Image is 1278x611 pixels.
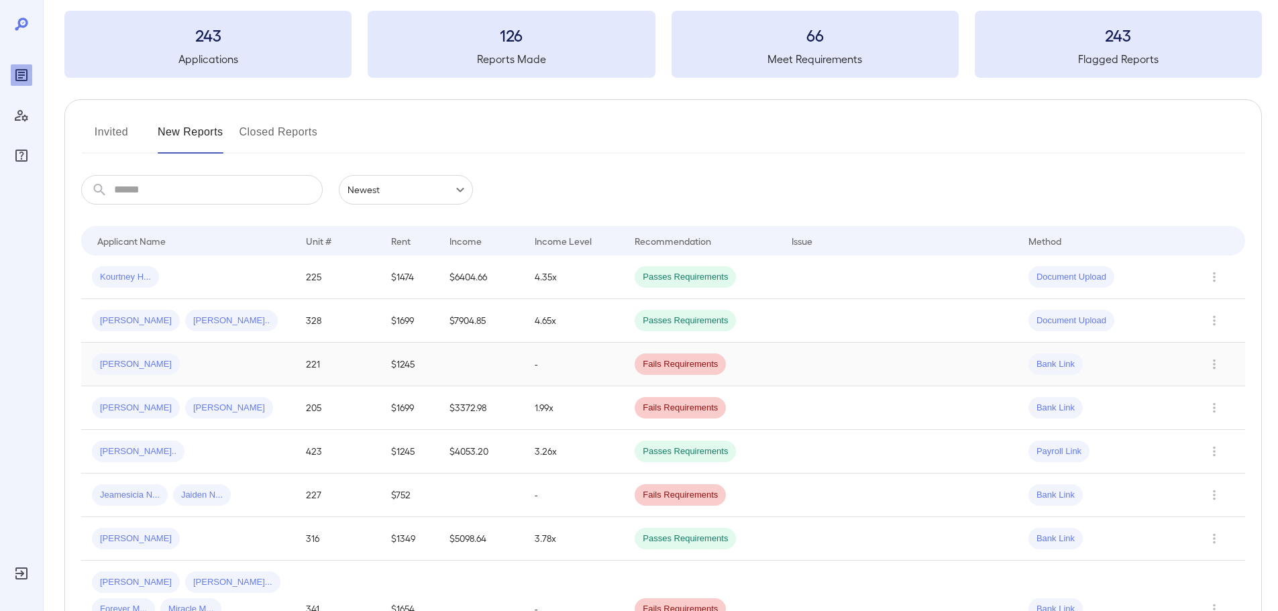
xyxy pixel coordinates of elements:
td: 205 [295,386,380,430]
span: Passes Requirements [635,315,736,327]
span: [PERSON_NAME].. [185,315,278,327]
span: Fails Requirements [635,489,726,502]
span: Passes Requirements [635,445,736,458]
td: $1699 [380,386,439,430]
h3: 66 [672,24,959,46]
button: Row Actions [1204,397,1225,419]
h3: 126 [368,24,655,46]
td: - [524,474,624,517]
h5: Applications [64,51,352,67]
td: 3.78x [524,517,624,561]
button: Row Actions [1204,266,1225,288]
td: $752 [380,474,439,517]
button: Row Actions [1204,353,1225,375]
td: $7904.85 [439,299,524,343]
span: [PERSON_NAME] [185,402,273,414]
span: Passes Requirements [635,533,736,545]
td: $1349 [380,517,439,561]
span: Jaiden N... [173,489,231,502]
span: Passes Requirements [635,271,736,284]
span: [PERSON_NAME] [92,576,180,589]
span: [PERSON_NAME]... [185,576,280,589]
span: [PERSON_NAME] [92,315,180,327]
span: Document Upload [1028,271,1114,284]
div: Applicant Name [97,233,166,249]
td: 316 [295,517,380,561]
td: $1245 [380,430,439,474]
span: [PERSON_NAME] [92,358,180,371]
span: Bank Link [1028,358,1083,371]
td: $5098.64 [439,517,524,561]
div: Reports [11,64,32,86]
span: Fails Requirements [635,402,726,414]
span: Bank Link [1028,533,1083,545]
td: $6404.66 [439,256,524,299]
span: [PERSON_NAME] [92,533,180,545]
span: Kourtney H... [92,271,159,284]
h5: Flagged Reports [975,51,1262,67]
h3: 243 [975,24,1262,46]
button: Invited [81,121,142,154]
td: - [524,343,624,386]
button: Row Actions [1204,310,1225,331]
td: 225 [295,256,380,299]
h5: Reports Made [368,51,655,67]
span: Payroll Link [1028,445,1089,458]
span: Jeamesicia N... [92,489,168,502]
button: Row Actions [1204,441,1225,462]
button: Row Actions [1204,484,1225,506]
div: Rent [391,233,413,249]
div: FAQ [11,145,32,166]
span: [PERSON_NAME] [92,402,180,414]
td: $1474 [380,256,439,299]
td: $1699 [380,299,439,343]
td: 221 [295,343,380,386]
button: New Reports [158,121,223,154]
summary: 243Applications126Reports Made66Meet Requirements243Flagged Reports [64,11,1262,78]
div: Newest [339,175,473,205]
td: 423 [295,430,380,474]
h5: Meet Requirements [672,51,959,67]
div: Method [1028,233,1061,249]
span: Fails Requirements [635,358,726,371]
div: Recommendation [635,233,711,249]
div: Manage Users [11,105,32,126]
td: $1245 [380,343,439,386]
div: Income [449,233,482,249]
td: $3372.98 [439,386,524,430]
div: Income Level [535,233,592,249]
div: Log Out [11,563,32,584]
td: 3.26x [524,430,624,474]
span: Document Upload [1028,315,1114,327]
span: Bank Link [1028,402,1083,414]
td: $4053.20 [439,430,524,474]
button: Closed Reports [239,121,318,154]
div: Unit # [306,233,331,249]
span: [PERSON_NAME].. [92,445,184,458]
td: 4.65x [524,299,624,343]
span: Bank Link [1028,489,1083,502]
td: 4.35x [524,256,624,299]
div: Issue [792,233,813,249]
td: 1.99x [524,386,624,430]
td: 227 [295,474,380,517]
button: Row Actions [1204,528,1225,549]
h3: 243 [64,24,352,46]
td: 328 [295,299,380,343]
